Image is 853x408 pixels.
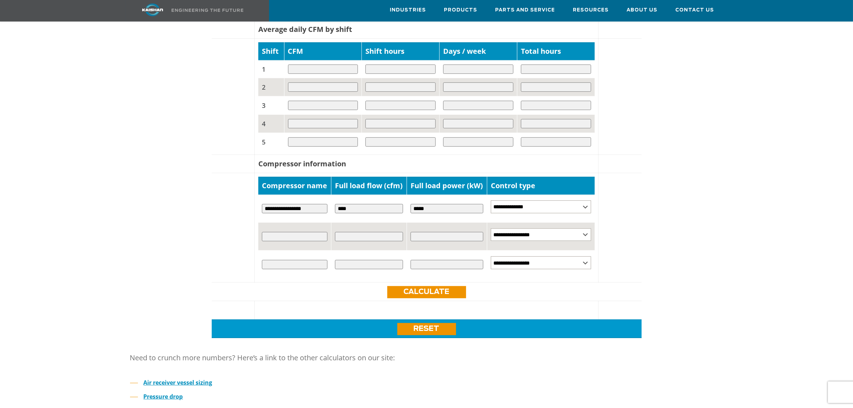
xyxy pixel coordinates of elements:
[258,60,284,78] td: 1
[258,177,331,195] td: Compressor name
[676,6,714,14] span: Contact Us
[390,6,426,14] span: Industries
[258,133,284,151] td: 5
[258,115,284,133] td: 4
[444,6,478,14] span: Products
[258,96,284,115] td: 3
[627,6,658,14] span: About Us
[130,351,723,365] p: Need to crunch more numbers? Here’s a link to the other calculators on our site:
[258,159,346,169] b: Compressor information
[440,42,517,60] td: Days / week
[284,42,362,60] td: CFM
[387,286,466,298] a: Calculate
[331,177,407,195] td: Full load flow (cfm)
[495,6,555,14] span: Parts and Service
[444,0,478,20] a: Products
[144,379,212,386] a: Air receiver vessel sizing
[495,0,555,20] a: Parts and Service
[573,6,609,14] span: Resources
[676,0,714,20] a: Contact Us
[258,42,284,60] td: Shift
[172,9,243,12] img: Engineering the future
[573,0,609,20] a: Resources
[258,78,284,96] td: 2
[407,177,487,195] td: Full load power (kW)
[397,323,456,335] a: Reset
[517,42,595,60] td: Total hours
[487,177,595,195] td: Control type
[390,0,426,20] a: Industries
[362,42,440,60] td: Shift hours
[126,4,179,16] img: kaishan logo
[144,393,183,400] a: Pressure drop
[627,0,658,20] a: About Us
[258,24,352,34] b: Average daily CFM by shift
